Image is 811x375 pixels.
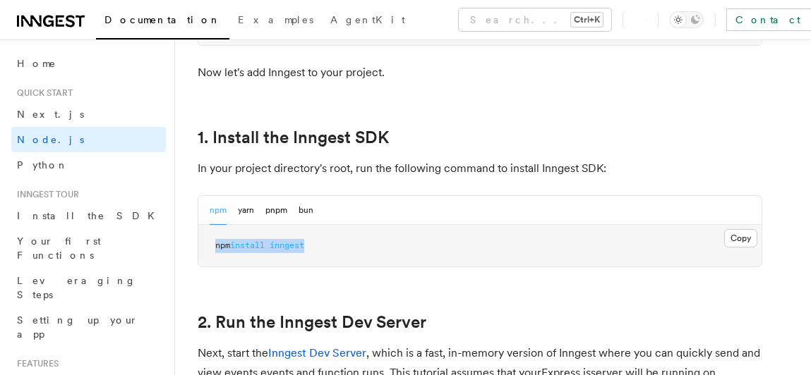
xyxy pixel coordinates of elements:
[238,14,313,25] span: Examples
[229,4,322,38] a: Examples
[330,14,405,25] span: AgentKit
[17,235,101,261] span: Your first Functions
[11,189,79,200] span: Inngest tour
[11,87,73,99] span: Quick start
[11,152,166,178] a: Python
[724,229,757,247] button: Copy
[215,240,230,250] span: npm
[11,268,166,307] a: Leveraging Steps
[17,275,136,300] span: Leveraging Steps
[17,159,68,171] span: Python
[230,240,265,250] span: install
[11,358,59,369] span: Features
[198,159,762,178] p: In your project directory's root, run the following command to install Inngest SDK:
[17,134,84,145] span: Node.js
[104,14,221,25] span: Documentation
[198,63,762,82] p: Now let's add Inngest to your project.
[571,13,603,27] kbd: Ctrl+K
[238,196,254,225] button: yarn
[11,127,166,152] a: Node.js
[198,128,389,147] a: 1. Install the Inngest SDK
[210,196,227,225] button: npm
[11,102,166,127] a: Next.js
[459,8,611,31] button: Search...Ctrl+K
[268,346,366,359] a: Inngest Dev Server
[11,228,166,268] a: Your first Functions
[17,210,163,221] span: Install the SDK
[11,51,166,76] a: Home
[17,56,56,70] span: Home
[299,196,313,225] button: bun
[17,314,138,340] span: Setting up your app
[11,203,166,228] a: Install the SDK
[270,240,304,250] span: inngest
[265,196,287,225] button: pnpm
[96,4,229,39] a: Documentation
[198,312,426,332] a: 2. Run the Inngest Dev Server
[670,11,704,28] button: Toggle dark mode
[11,307,166,347] a: Setting up your app
[322,4,414,38] a: AgentKit
[17,109,84,120] span: Next.js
